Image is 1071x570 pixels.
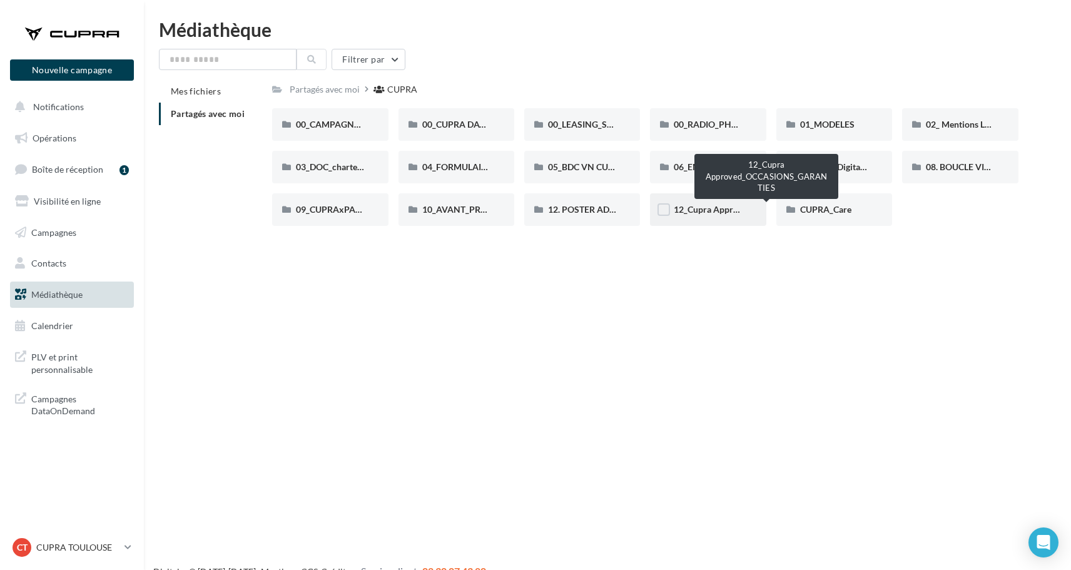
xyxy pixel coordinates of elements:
[1028,527,1058,557] div: Open Intercom Messenger
[548,204,627,215] span: 12. POSTER ADEME
[33,133,76,143] span: Opérations
[10,59,134,81] button: Nouvelle campagne
[800,204,851,215] span: CUPRA_Care
[8,250,136,277] a: Contacts
[31,349,129,375] span: PLV et print personnalisable
[422,119,513,130] span: 00_CUPRA DAYS (JPO)
[31,320,73,331] span: Calendrier
[31,390,129,417] span: Campagnes DataOnDemand
[159,20,1056,39] div: Médiathèque
[926,119,1008,130] span: 02_ Mentions Légales
[8,94,131,120] button: Notifications
[33,101,84,112] span: Notifications
[296,204,371,215] span: 09_CUPRAxPADEL
[34,196,101,206] span: Visibilité en ligne
[8,313,136,339] a: Calendrier
[290,83,360,96] div: Partagés avec moi
[674,161,819,172] span: 06_EMAIL_TEMPLATE HTML CUPRA
[296,119,413,130] span: 00_CAMPAGNE_SEPTEMBRE
[674,119,743,130] span: 00_RADIO_PHEV
[31,226,76,237] span: Campagnes
[8,125,136,151] a: Opérations
[171,108,245,119] span: Partagés avec moi
[119,165,129,175] div: 1
[674,204,859,215] span: 12_Cupra Approved_OCCASIONS_GARANTIES
[8,220,136,246] a: Campagnes
[8,385,136,422] a: Campagnes DataOnDemand
[8,156,136,183] a: Boîte de réception1
[10,536,134,559] a: CT CUPRA TOULOUSE
[548,161,626,172] span: 05_BDC VN CUPRA
[171,86,221,96] span: Mes fichiers
[296,161,460,172] span: 03_DOC_charte graphique et GUIDELINES
[422,204,627,215] span: 10_AVANT_PREMIÈRES_CUPRA (VENTES PRIVEES)
[31,289,83,300] span: Médiathèque
[8,282,136,308] a: Médiathèque
[694,154,838,199] div: 12_Cupra Approved_OCCASIONS_GARANTIES
[422,161,608,172] span: 04_FORMULAIRE DES DEMANDES CRÉATIVES
[36,541,119,554] p: CUPRA TOULOUSE
[8,344,136,380] a: PLV et print personnalisable
[8,188,136,215] a: Visibilité en ligne
[387,83,417,96] div: CUPRA
[332,49,405,70] button: Filtrer par
[548,119,688,130] span: 00_LEASING_SOCIAL_ÉLECTRIQUE
[17,541,28,554] span: CT
[800,119,855,130] span: 01_MODELES
[32,164,103,175] span: Boîte de réception
[31,258,66,268] span: Contacts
